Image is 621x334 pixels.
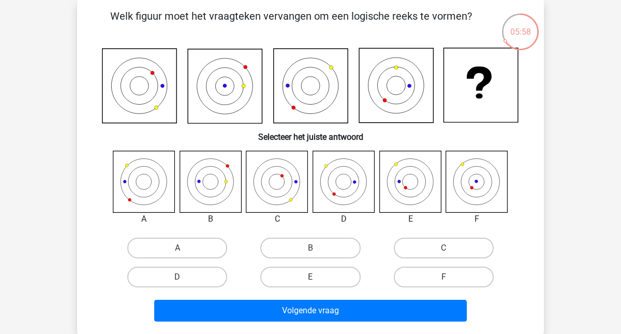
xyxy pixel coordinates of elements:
[372,213,450,225] div: E
[394,238,494,258] label: C
[154,300,467,322] button: Volgende vraag
[172,213,250,225] div: B
[238,213,316,225] div: C
[127,238,227,258] label: A
[305,213,383,225] div: D
[260,238,360,258] label: B
[394,267,494,287] label: F
[127,267,227,287] label: D
[105,213,183,225] div: A
[94,124,527,142] h6: Selecteer het juiste antwoord
[260,267,360,287] label: E
[94,8,489,39] p: Welk figuur moet het vraagteken vervangen om een logische reeks te vormen?
[501,12,540,38] div: 05:58
[438,213,516,225] div: F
